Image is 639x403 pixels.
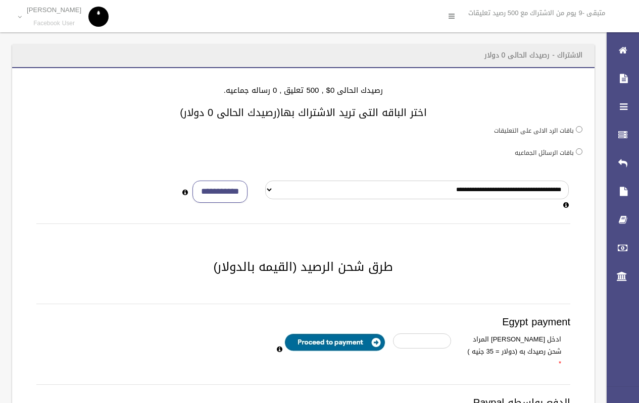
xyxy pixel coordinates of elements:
[515,147,574,158] label: باقات الرسائل الجماعيه
[472,45,595,65] header: الاشتراك - رصيدك الحالى 0 دولار
[24,107,582,118] h3: اختر الباقه التى تريد الاشتراك بها(رصيدك الحالى 0 دولار)
[27,6,81,14] p: [PERSON_NAME]
[27,20,81,27] small: Facebook User
[36,316,570,327] h3: Egypt payment
[24,260,582,273] h2: طرق شحن الرصيد (القيمه بالدولار)
[494,125,574,136] label: باقات الرد الالى على التعليقات
[459,333,569,370] label: ادخل [PERSON_NAME] المراد شحن رصيدك به (دولار = 35 جنيه )
[24,86,582,95] h4: رصيدك الحالى 0$ , 500 تعليق , 0 رساله جماعيه.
